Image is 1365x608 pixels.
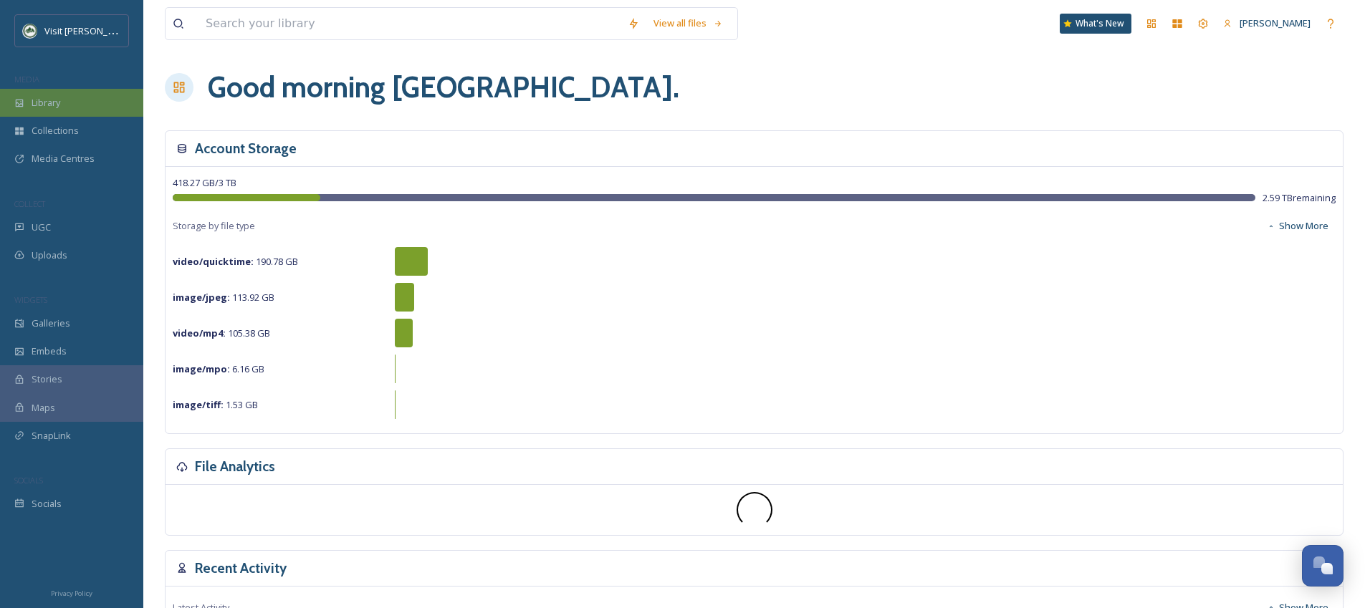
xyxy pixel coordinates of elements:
[173,219,255,233] span: Storage by file type
[32,344,67,358] span: Embeds
[14,198,45,209] span: COLLECT
[14,294,47,305] span: WIDGETS
[32,372,62,386] span: Stories
[51,589,92,598] span: Privacy Policy
[32,429,71,443] span: SnapLink
[1260,212,1336,240] button: Show More
[173,176,236,189] span: 418.27 GB / 3 TB
[646,9,730,37] a: View all files
[51,584,92,601] a: Privacy Policy
[32,401,55,415] span: Maps
[1263,191,1336,205] span: 2.59 TB remaining
[173,255,254,268] strong: video/quicktime :
[1060,14,1131,34] a: What's New
[195,558,287,579] h3: Recent Activity
[198,8,621,39] input: Search your library
[173,291,274,304] span: 113.92 GB
[32,124,79,137] span: Collections
[173,291,230,304] strong: image/jpeg :
[32,221,51,234] span: UGC
[1240,16,1311,29] span: [PERSON_NAME]
[23,24,37,38] img: Unknown.png
[14,74,39,85] span: MEDIA
[195,456,275,477] h3: File Analytics
[195,138,297,159] h3: Account Storage
[173,398,258,411] span: 1.53 GB
[32,248,67,262] span: Uploads
[173,362,230,375] strong: image/mpo :
[14,475,43,486] span: SOCIALS
[32,317,70,330] span: Galleries
[173,327,270,339] span: 105.38 GB
[173,255,298,268] span: 190.78 GB
[32,152,95,165] span: Media Centres
[208,66,679,109] h1: Good morning [GEOGRAPHIC_DATA] .
[32,497,62,511] span: Socials
[173,362,264,375] span: 6.16 GB
[1216,9,1318,37] a: [PERSON_NAME]
[32,96,60,110] span: Library
[173,398,224,411] strong: image/tiff :
[44,24,135,37] span: Visit [PERSON_NAME]
[173,327,226,339] strong: video/mp4 :
[1302,545,1344,587] button: Open Chat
